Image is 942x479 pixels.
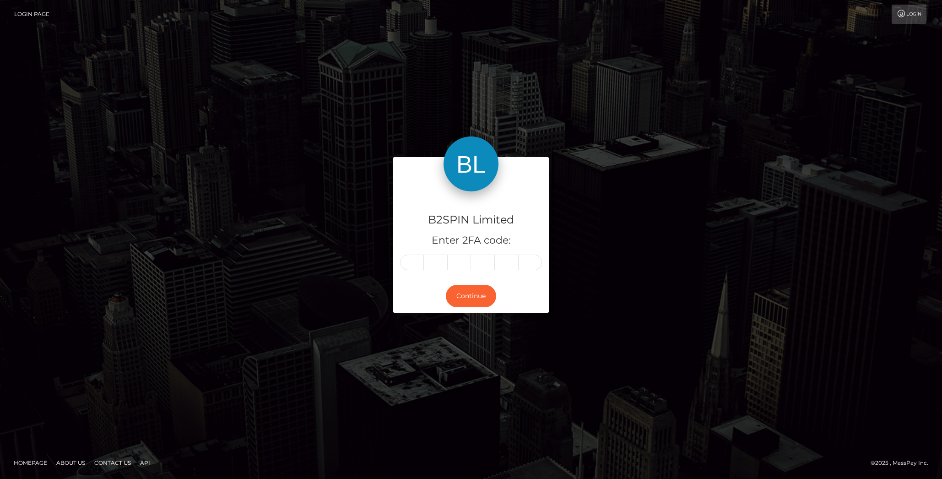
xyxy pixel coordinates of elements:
h5: Enter 2FA code: [400,234,542,248]
a: About Us [53,456,89,470]
a: Login [892,5,926,24]
a: Homepage [10,456,51,470]
a: Login Page [14,5,49,24]
a: API [136,456,154,470]
a: Contact Us [91,456,135,470]
button: Continue [446,285,496,307]
h4: B2SPIN Limited [400,212,542,228]
div: © 2025 , MassPay Inc. [871,458,935,468]
img: B2SPIN Limited [444,136,498,191]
